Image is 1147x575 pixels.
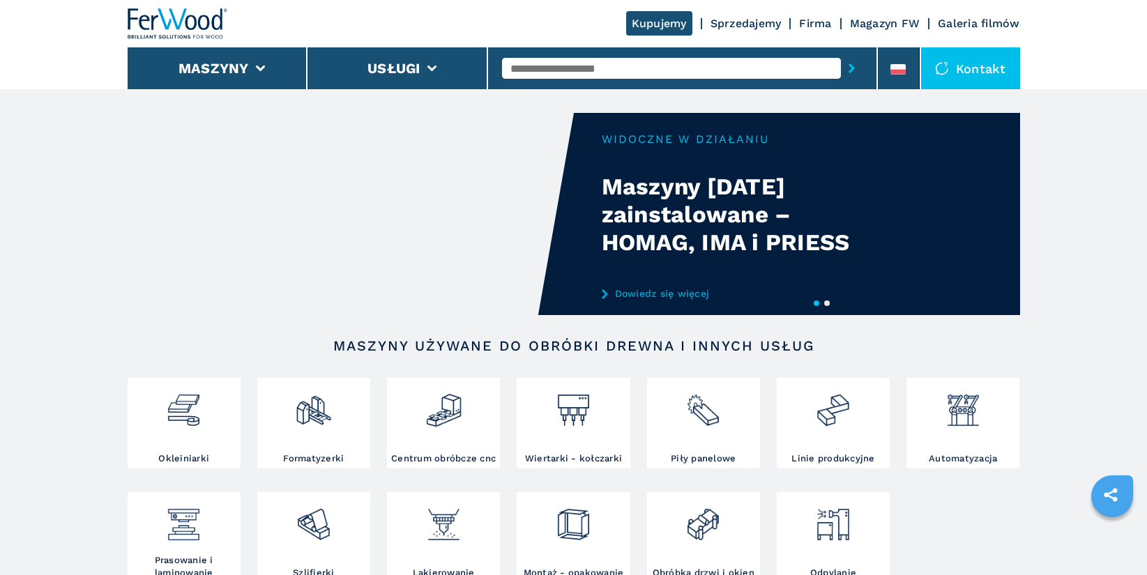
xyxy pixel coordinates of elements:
img: verniciatura_1.png [425,496,462,543]
a: sharethis [1093,477,1128,512]
button: 2 [824,300,830,306]
div: Kontakt [921,47,1020,89]
img: pressa-strettoia.png [165,496,202,543]
h3: Formatyzerki [283,452,344,465]
button: Usługi [367,60,420,77]
h3: Piły panelowe [671,452,736,465]
img: Ferwood [128,8,228,39]
h2: Maszyny używane do obróbki drewna i innych usług [172,337,975,354]
a: Firma [799,17,831,30]
img: Kontakt [935,61,949,75]
img: linee_di_produzione_2.png [814,381,851,429]
img: bordatrici_1.png [165,381,202,429]
h3: Centrum obróbcze cnc [391,452,496,465]
a: Piły panelowe [647,378,760,468]
img: sezionatrici_2.png [685,381,722,429]
a: Automatyzacja [906,378,1019,468]
button: 1 [814,300,819,306]
h3: Automatyzacja [929,452,997,465]
img: aspirazione_1.png [814,496,851,543]
a: Okleiniarki [128,378,241,468]
img: levigatrici_2.png [295,496,332,543]
h3: Wiertarki - kołczarki [525,452,622,465]
h3: Linie produkcyjne [791,452,874,465]
img: foratrici_inseritrici_2.png [555,381,592,429]
img: automazione.png [945,381,982,429]
img: squadratrici_2.png [295,381,332,429]
video: Your browser does not support the video tag. [128,113,574,315]
button: submit-button [841,52,863,84]
a: Sprzedajemy [711,17,782,30]
a: Formatyzerki [257,378,370,468]
button: Maszyny [178,60,249,77]
a: Linie produkcyjne [777,378,890,468]
a: Kupujemy [626,11,692,36]
img: lavorazione_porte_finestre_2.png [685,496,722,543]
img: montaggio_imballaggio_2.png [555,496,592,543]
a: Galeria filmów [938,17,1020,30]
a: Dowiedz się więcej [602,288,875,299]
a: Centrum obróbcze cnc [387,378,500,468]
img: centro_di_lavoro_cnc_2.png [425,381,462,429]
a: Magazyn FW [850,17,920,30]
h3: Okleiniarki [158,452,209,465]
a: Wiertarki - kołczarki [517,378,630,468]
